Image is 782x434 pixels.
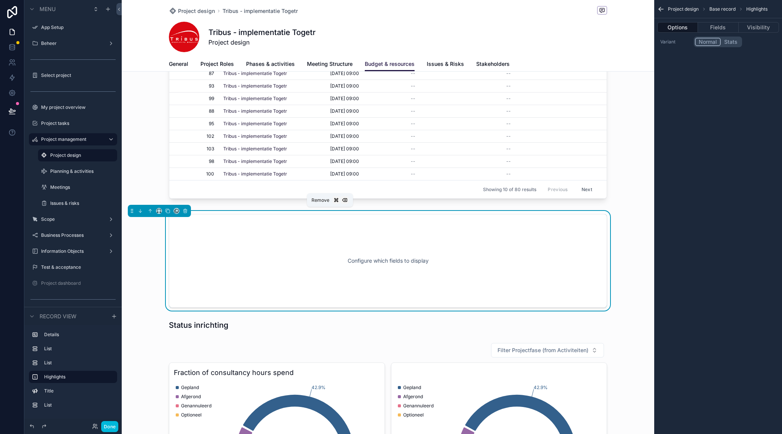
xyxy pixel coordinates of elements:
[41,136,102,142] label: Project management
[44,388,111,394] label: Title
[709,6,736,12] span: Base record
[746,6,768,12] span: Highlights
[41,120,113,126] label: Project tasks
[50,168,113,174] label: Planning & activities
[223,7,298,15] a: Tribus - implementatie Togetr
[427,57,464,72] a: Issues & Risks
[476,60,510,68] span: Stakeholders
[50,152,113,158] label: Project design
[181,227,594,295] div: Configure which fields to display
[307,60,353,68] span: Meeting Structure
[41,232,102,238] label: Business Processes
[24,325,122,419] div: scrollable content
[40,5,56,13] span: Menu
[178,7,215,15] span: Project design
[668,6,699,12] span: Project design
[41,248,102,254] label: Information Objects
[50,184,113,190] label: Meetings
[698,22,738,33] button: Fields
[101,421,118,432] button: Done
[246,60,295,68] span: Phases & activities
[169,7,215,15] a: Project design
[200,60,234,68] span: Project Roles
[246,57,295,72] a: Phases & activities
[307,57,353,72] a: Meeting Structure
[695,38,721,46] button: Normal
[483,187,536,193] span: Showing 10 of 80 results
[41,264,113,270] label: Test & acceptance
[721,38,741,46] button: Stats
[200,57,234,72] a: Project Roles
[169,57,188,72] a: General
[40,313,76,320] span: Record view
[169,60,188,68] span: General
[44,402,111,408] label: List
[44,332,111,338] label: Details
[41,216,102,222] label: Scope
[41,24,113,30] label: App Setup
[41,280,113,286] label: Project dashboard
[208,38,316,47] span: Project design
[739,22,779,33] button: Visibility
[44,360,111,366] label: List
[208,27,316,38] h1: Tribus - implementatie Togetr
[44,346,111,352] label: List
[365,60,415,68] span: Budget & resources
[41,72,113,78] label: Select project
[576,183,598,195] button: Next
[50,200,113,206] label: Issues & risks
[41,40,102,46] label: Beheer
[657,22,698,33] button: Options
[476,57,510,72] a: Stakeholders
[660,39,691,45] label: Variant
[41,104,113,110] label: My project overview
[365,57,415,72] a: Budget & resources
[312,197,329,203] span: Remove
[44,374,111,380] label: Highlights
[427,60,464,68] span: Issues & Risks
